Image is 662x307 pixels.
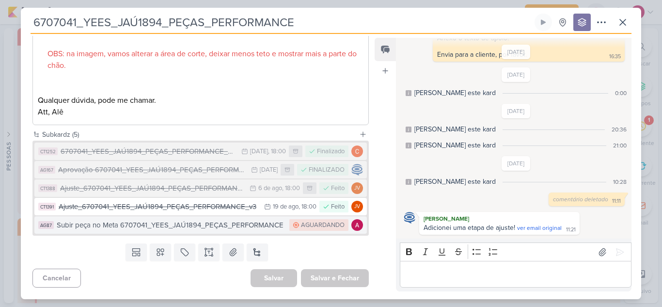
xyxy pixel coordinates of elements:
div: 21:00 [613,141,627,150]
div: [DATE] [250,148,268,155]
div: [PERSON_NAME] este kard [414,140,496,150]
span: Att, Alê [38,107,63,117]
button: CT1391 Ajuste_6707041_YEES_JAÚ1894_PEÇAS_PERFORMANCE_v3 19 de ago , 18:00 Feito JV [34,198,367,215]
div: AG167 [38,166,55,174]
div: Aprovação 6707041_YEES_JAÚ1894_PEÇAS_PERFORMANCE [58,164,246,176]
button: AG87 Subir peça no Meta 6707041_YEES_JAÚ1894_PEÇAS_PERFORMANCE AGUARDANDO [34,216,367,234]
span: Adicionei uma etapa de ajuste! [424,224,515,232]
span: Qualquer dúvida, pode me chamar. [38,96,156,105]
span: comentário deletado [553,196,608,203]
div: [PERSON_NAME] este kard [414,88,496,98]
img: Caroline Traven De Andrade [404,212,415,224]
input: Kard Sem Título [31,14,533,31]
p: JV [354,186,360,191]
div: [PERSON_NAME] este kard [414,124,496,134]
div: 0:00 [615,89,627,97]
div: [DATE] [260,167,278,173]
button: CT1388 Ajuste_6707041_YEES_JAÚ1894_PEÇAS_PERFORMANCE 6 de ago , 18:00 Feito JV [34,179,367,197]
div: 6 de ago [258,185,282,192]
div: Subir peça no Meta 6707041_YEES_JAÚ1894_PEÇAS_PERFORMANCE [57,220,284,231]
div: CT1388 [38,184,57,192]
img: Carlos Massari [351,145,363,157]
div: Editor editing area: main [400,261,631,288]
div: CT1391 [38,203,56,210]
img: Alessandra Gomes [351,219,363,231]
div: Joney Viana [351,201,363,212]
div: , 18:00 [299,204,316,210]
div: 6707041_YEES_JAÚ1894_PEÇAS_PERFORMANCE_V2 [61,146,236,157]
button: CT1252 6707041_YEES_JAÚ1894_PEÇAS_PERFORMANCE_V2 [DATE] , 18:00 Finalizado [34,143,367,160]
span: ver email original [517,225,562,231]
div: Feito [331,202,345,212]
div: [PERSON_NAME] [421,214,578,224]
div: 20:36 [612,125,627,134]
div: FINALIZADO [309,165,345,175]
div: Feito [331,184,345,194]
div: , 18:00 [282,185,300,192]
div: 11:21 [566,226,576,234]
button: Cancelar [32,269,81,288]
div: Joney Viana [351,182,363,194]
span: OBS: na imagem, vamos alterar a área de corte, deixar menos teto e mostrar mais a parte do chão. [47,49,357,70]
div: Editor toolbar [400,242,631,261]
div: AGUARDANDO [301,221,345,230]
img: Caroline Traven De Andrade [351,164,363,176]
div: Subkardz (5) [42,129,355,140]
div: 11:11 [612,197,621,205]
div: Ligar relógio [539,18,547,26]
div: , 18:00 [268,148,286,155]
button: AG167 Aprovação 6707041_YEES_JAÚ1894_PEÇAS_PERFORMANCE [DATE] FINALIZADO [34,161,367,178]
div: [PERSON_NAME] este kard [414,177,496,187]
div: Finalizado [317,147,345,157]
div: 10:28 [613,178,627,186]
div: 19 de ago [273,204,299,210]
div: CT1252 [38,147,58,155]
div: 16:35 [609,53,621,61]
p: JV [354,204,360,210]
div: AG87 [38,221,54,229]
div: Ajuste_6707041_YEES_JAÚ1894_PEÇAS_PERFORMANCE_v3 [59,201,259,212]
div: Ajuste_6707041_YEES_JAÚ1894_PEÇAS_PERFORMANCE [60,183,245,194]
